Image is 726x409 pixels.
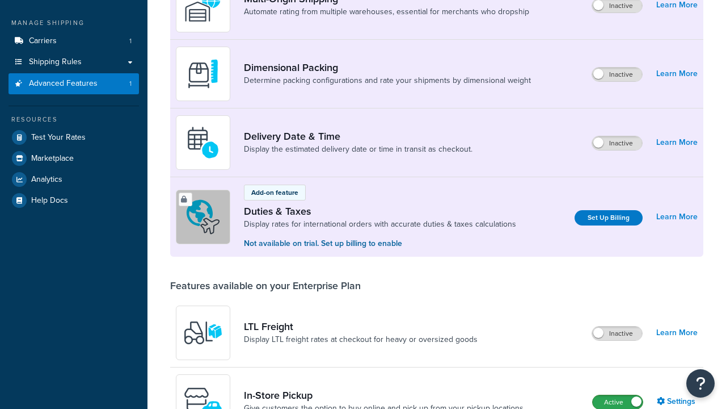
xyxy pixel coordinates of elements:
[244,130,472,143] a: Delivery Date & Time
[9,31,139,52] li: Carriers
[9,169,139,190] a: Analytics
[9,73,139,94] li: Advanced Features
[244,320,478,333] a: LTL Freight
[593,395,643,409] label: Active
[656,209,698,225] a: Learn More
[244,334,478,345] a: Display LTL freight rates at checkout for heavy or oversized goods
[244,237,516,250] p: Not available on trial. Set up billing to enable
[183,54,223,94] img: DTVBYsAAAAAASUVORK5CYII=
[244,75,531,86] a: Determine packing configurations and rate your shipments by dimensional weight
[129,36,132,46] span: 1
[9,148,139,169] a: Marketplace
[9,190,139,211] a: Help Docs
[244,61,531,74] a: Dimensional Packing
[9,73,139,94] a: Advanced Features1
[656,325,698,341] a: Learn More
[575,210,643,226] a: Set Up Billing
[183,313,223,353] img: y79ZsPf0fXUFUhFXDzUgf+ktZg5F2+ohG75+v3d2s1D9TjoU8PiyCIluIjV41seZevKCRuEjTPPOKHJsQcmKCXGdfprl3L4q7...
[656,135,698,151] a: Learn More
[31,154,74,164] span: Marketplace
[244,219,516,230] a: Display rates for international orders with accurate duties & taxes calculations
[29,57,82,67] span: Shipping Rules
[29,36,57,46] span: Carriers
[9,31,139,52] a: Carriers1
[592,68,642,81] label: Inactive
[31,196,68,206] span: Help Docs
[244,389,524,402] a: In-Store Pickup
[170,279,361,292] div: Features available on your Enterprise Plan
[251,187,298,198] p: Add-on feature
[244,6,529,18] a: Automate rating from multiple warehouses, essential for merchants who dropship
[244,144,472,155] a: Display the estimated delivery date or time in transit as checkout.
[31,133,86,143] span: Test Your Rates
[656,66,698,82] a: Learn More
[9,18,139,28] div: Manage Shipping
[244,205,516,218] a: Duties & Taxes
[183,123,223,162] img: gfkeb5ejjkALwAAAABJRU5ErkJggg==
[592,327,642,340] label: Inactive
[9,127,139,148] a: Test Your Rates
[9,52,139,73] a: Shipping Rules
[9,115,139,124] div: Resources
[129,79,132,89] span: 1
[29,79,98,89] span: Advanced Features
[592,136,642,150] label: Inactive
[686,369,715,398] button: Open Resource Center
[31,175,62,185] span: Analytics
